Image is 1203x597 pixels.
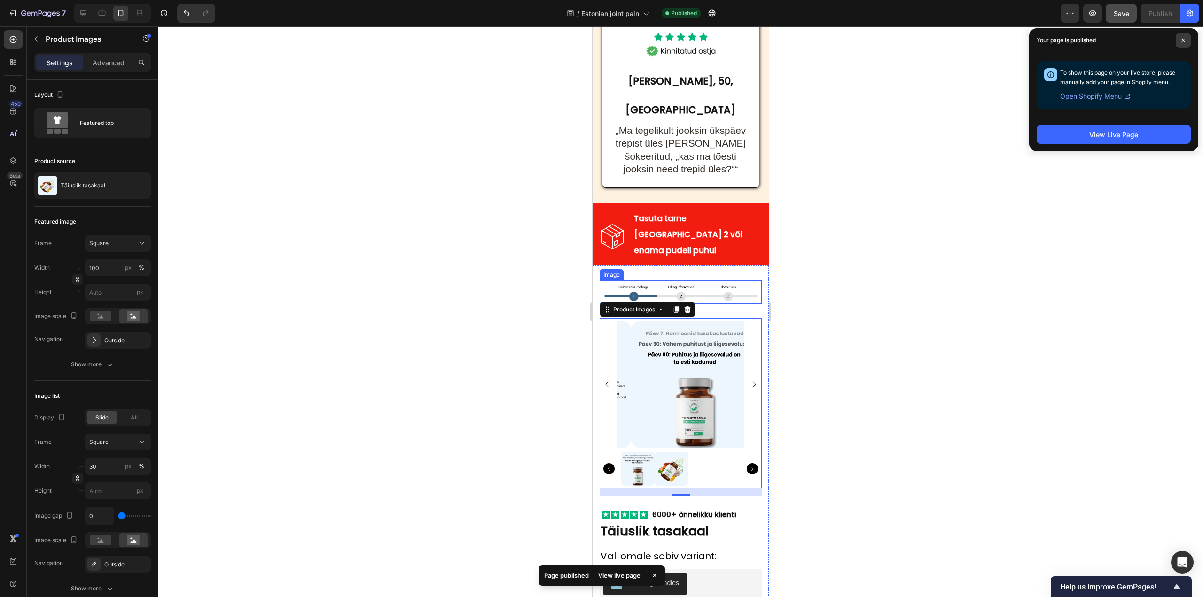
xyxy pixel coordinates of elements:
[4,4,70,23] button: 7
[1037,125,1191,144] button: View Live Page
[577,8,579,18] span: /
[34,462,50,471] label: Width
[1148,8,1172,18] div: Publish
[7,172,23,179] div: Beta
[581,8,639,18] span: Estonian joint pain
[125,462,132,471] div: px
[93,58,125,68] p: Advanced
[34,335,63,343] div: Navigation
[34,510,75,522] div: Image gap
[123,262,134,273] button: %
[125,264,132,272] div: px
[95,413,109,422] span: Slide
[62,8,66,19] p: 7
[34,487,52,495] label: Height
[1060,581,1182,592] button: Show survey - Help us improve GemPages!
[38,176,57,195] img: product feature img
[1114,9,1129,17] span: Save
[104,336,148,345] div: Outside
[137,487,143,494] span: px
[85,458,151,475] input: px%
[1089,130,1138,140] div: View Live Page
[177,4,215,23] div: Undo/Redo
[1037,36,1096,45] p: Your page is published
[136,262,147,273] button: px
[1060,91,1122,102] span: Open Shopify Menu
[34,559,63,567] div: Navigation
[47,58,73,68] p: Settings
[131,413,138,422] span: All
[137,288,143,295] span: px
[71,360,115,369] div: Show more
[89,438,109,446] span: Square
[34,580,151,597] button: Show more
[34,264,50,272] label: Width
[46,33,125,45] p: Product Images
[34,356,151,373] button: Show more
[34,288,52,296] label: Height
[123,461,134,472] button: %
[34,438,52,446] label: Frame
[1171,551,1194,574] div: Open Intercom Messenger
[34,157,75,165] div: Product source
[80,112,137,134] div: Featured top
[86,507,114,524] input: Auto
[544,571,589,580] p: Page published
[89,239,109,248] span: Square
[34,89,66,101] div: Layout
[34,411,67,424] div: Display
[85,482,151,499] input: px
[1060,582,1171,591] span: Help us improve GemPages!
[85,434,151,450] button: Square
[9,100,23,108] div: 450
[1141,4,1180,23] button: Publish
[1060,69,1175,85] span: To show this page on your live store, please manually add your page in Shopify menu.
[136,461,147,472] button: px
[34,239,52,248] label: Frame
[1106,4,1137,23] button: Save
[34,534,79,547] div: Image scale
[593,569,646,582] div: View live page
[85,235,151,252] button: Square
[671,9,697,17] span: Published
[34,310,79,323] div: Image scale
[85,284,151,301] input: px
[104,560,148,569] div: Outside
[34,392,60,400] div: Image list
[593,26,769,597] iframe: Design area
[71,584,115,593] div: Show more
[139,462,144,471] div: %
[61,182,105,189] p: Täiuslik tasakaal
[34,217,76,226] div: Featured image
[139,264,144,272] div: %
[85,259,151,276] input: px%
